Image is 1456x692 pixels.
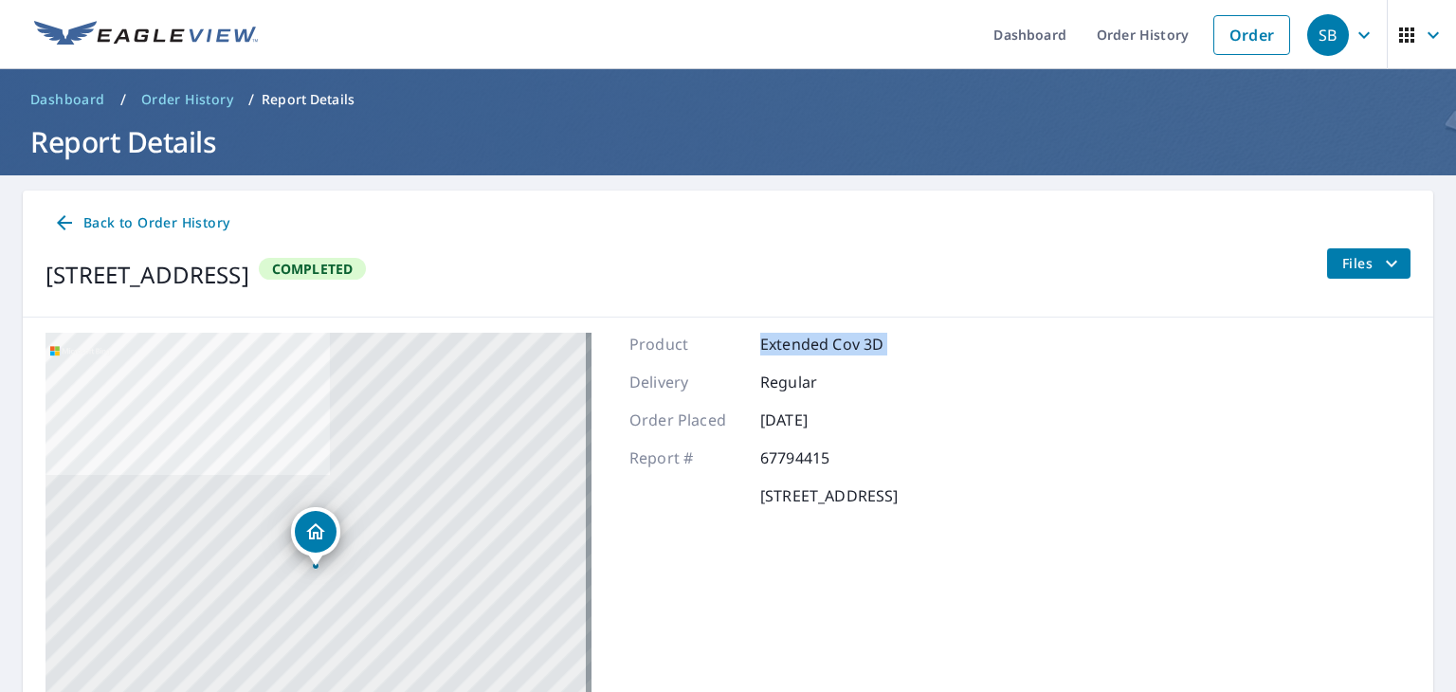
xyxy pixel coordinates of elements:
div: SB [1307,14,1349,56]
div: Dropped pin, building 1, Residential property, 17512 Lake Haven Dr Lake Oswego, OR 97035 [291,507,340,566]
li: / [248,88,254,111]
h1: Report Details [23,122,1433,161]
img: EV Logo [34,21,258,49]
span: Back to Order History [53,211,229,235]
p: Delivery [629,371,743,393]
div: [STREET_ADDRESS] [45,258,249,292]
span: Dashboard [30,90,105,109]
li: / [120,88,126,111]
p: 67794415 [760,446,874,469]
p: Extended Cov 3D [760,333,883,355]
a: Order History [134,84,241,115]
p: Report # [629,446,743,469]
a: Order [1213,15,1290,55]
p: Regular [760,371,874,393]
span: Files [1342,252,1403,275]
p: Product [629,333,743,355]
span: Order History [141,90,233,109]
p: Order Placed [629,409,743,431]
span: Completed [261,260,365,278]
p: Report Details [262,90,355,109]
p: [STREET_ADDRESS] [760,484,898,507]
a: Dashboard [23,84,113,115]
p: [DATE] [760,409,874,431]
a: Back to Order History [45,206,237,241]
button: filesDropdownBtn-67794415 [1326,248,1410,279]
nav: breadcrumb [23,84,1433,115]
